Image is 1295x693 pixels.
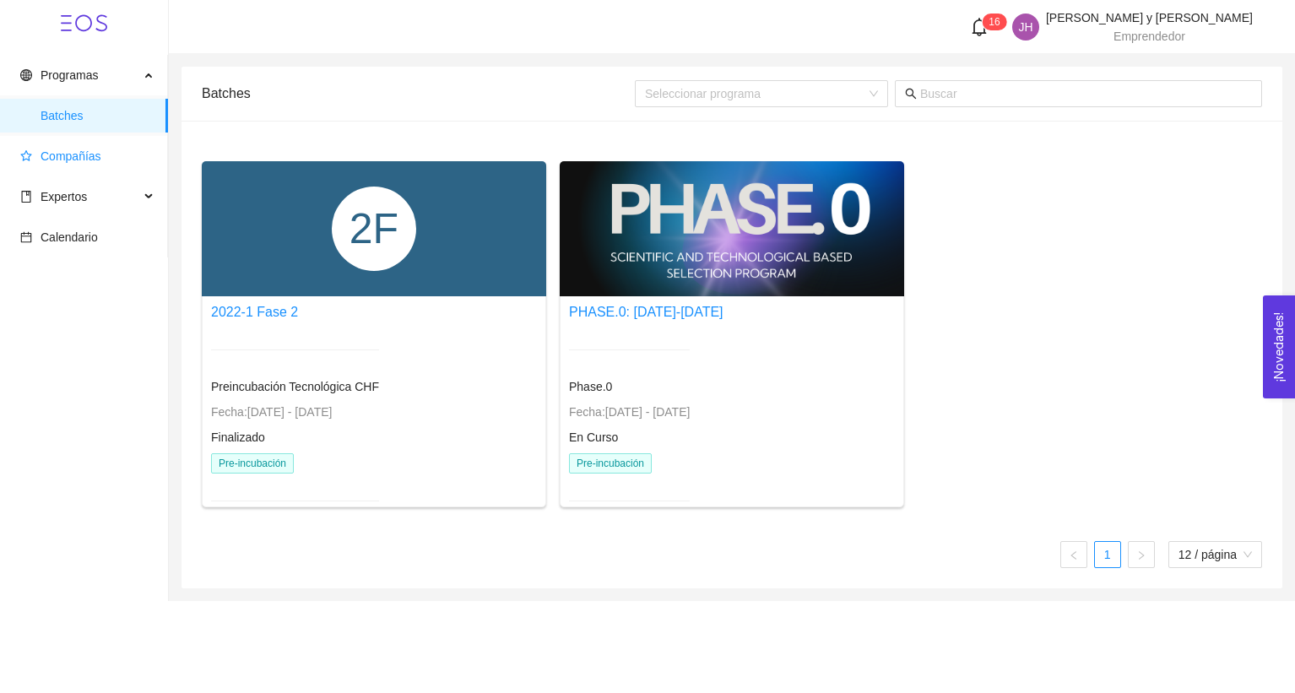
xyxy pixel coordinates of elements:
span: Programas [41,68,98,82]
li: Página anterior [1060,541,1087,568]
div: tamaño de página [1168,541,1262,568]
span: Compañías [41,149,101,163]
li: 1 [1094,541,1121,568]
span: Batches [41,99,154,133]
span: star [20,150,32,162]
span: Preincubación Tecnológica CHF [211,380,379,393]
span: Calendario [41,230,98,244]
span: JH [1018,14,1032,41]
span: Pre-incubación [569,453,652,474]
button: Open Feedback Widget [1263,295,1295,398]
div: 2F [332,187,416,271]
span: 1 [989,16,994,28]
button: left [1060,541,1087,568]
span: right [1136,550,1146,560]
span: Pre-incubación [211,453,294,474]
span: 6 [994,16,1000,28]
sup: 16 [982,14,1006,30]
span: Finalizado [211,430,265,444]
span: global [20,69,32,81]
input: Buscar [920,84,1252,103]
span: En Curso [569,430,618,444]
span: 12 / página [1179,542,1252,567]
span: Fecha: [DATE] - [DATE] [569,405,690,419]
button: right [1128,541,1155,568]
span: Expertos [41,190,87,203]
span: calendar [20,231,32,243]
a: PHASE.0: [DATE]-[DATE] [569,305,723,319]
span: [PERSON_NAME] y [PERSON_NAME] [1046,11,1253,24]
span: Fecha: [DATE] - [DATE] [211,405,332,419]
span: search [905,88,917,100]
div: Batches [202,69,635,117]
a: 1 [1095,542,1120,567]
span: Phase.0 [569,380,612,393]
li: Página siguiente [1128,541,1155,568]
span: bell [970,18,989,36]
a: 2022-1 Fase 2 [211,305,298,319]
span: Emprendedor [1113,30,1185,43]
span: left [1069,550,1079,560]
span: book [20,191,32,203]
